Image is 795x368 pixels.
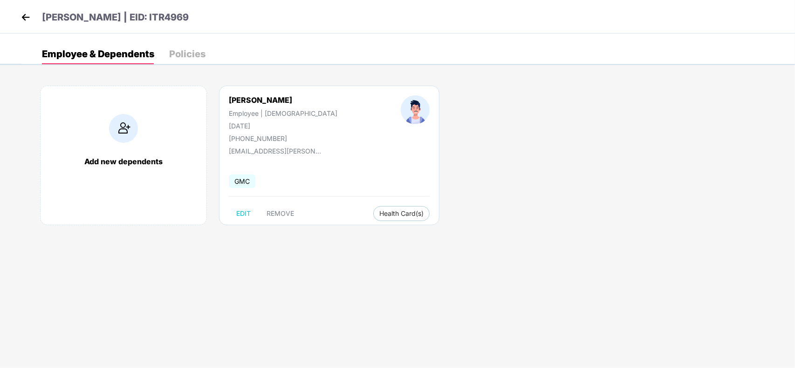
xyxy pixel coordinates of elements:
[229,122,337,130] div: [DATE]
[109,114,138,143] img: addIcon
[379,211,424,216] span: Health Card(s)
[42,49,154,59] div: Employee & Dependents
[267,210,294,217] span: REMOVE
[19,10,33,24] img: back
[229,134,337,142] div: [PHONE_NUMBER]
[169,49,206,59] div: Policies
[236,210,251,217] span: EDIT
[229,109,337,117] div: Employee | [DEMOGRAPHIC_DATA]
[229,147,322,155] div: [EMAIL_ADDRESS][PERSON_NAME][DOMAIN_NAME]
[50,157,197,166] div: Add new dependents
[229,174,255,188] span: GMC
[259,206,302,221] button: REMOVE
[42,10,189,25] p: [PERSON_NAME] | EID: ITR4969
[401,95,430,124] img: profileImage
[373,206,430,221] button: Health Card(s)
[229,95,337,105] div: [PERSON_NAME]
[229,206,258,221] button: EDIT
